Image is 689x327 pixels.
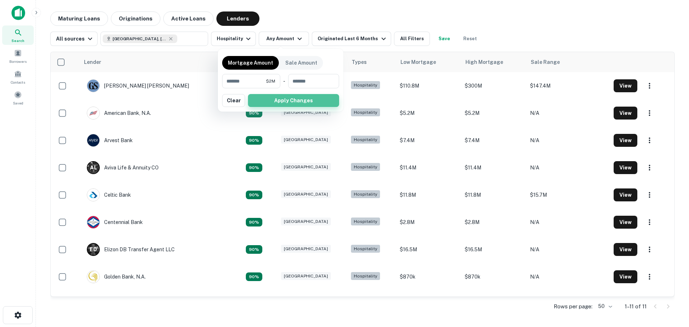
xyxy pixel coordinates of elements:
[266,78,275,84] span: $2M
[248,94,339,107] button: Apply Changes
[222,94,245,107] button: Clear
[228,59,273,67] p: Mortgage Amount
[283,74,285,88] div: -
[653,270,689,304] iframe: Chat Widget
[285,59,317,67] p: Sale Amount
